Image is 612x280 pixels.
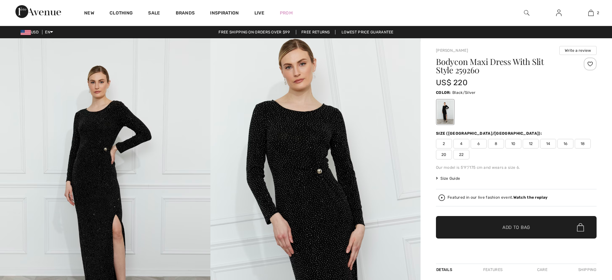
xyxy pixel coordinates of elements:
[575,139,591,149] span: 18
[439,194,445,201] img: Watch the replay
[577,223,584,231] img: Bag.svg
[45,30,53,34] span: EN
[436,58,570,74] h1: Bodycon Maxi Dress With Slit Style 259260
[575,9,607,17] a: 2
[524,9,529,17] img: search the website
[551,9,567,17] a: Sign In
[176,10,195,17] a: Brands
[437,100,454,124] div: Black/Silver
[21,30,31,35] img: US Dollar
[471,139,487,149] span: 6
[523,139,539,149] span: 12
[148,10,160,17] a: Sale
[577,264,597,275] div: Shipping
[436,176,460,181] span: Size Guide
[436,131,543,136] div: Size ([GEOGRAPHIC_DATA]/[GEOGRAPHIC_DATA]):
[557,139,573,149] span: 16
[556,9,562,17] img: My Info
[513,195,548,200] strong: Watch the replay
[436,216,597,239] button: Add to Bag
[452,90,476,95] span: Black/Silver
[505,139,521,149] span: 10
[559,46,597,55] button: Write a review
[588,9,594,17] img: My Bag
[436,48,468,53] a: [PERSON_NAME]
[15,5,61,18] img: 1ère Avenue
[280,10,293,16] a: Prom
[254,10,264,16] a: Live
[436,90,451,95] span: Color:
[453,139,469,149] span: 4
[436,150,452,159] span: 20
[488,139,504,149] span: 8
[502,224,530,231] span: Add to Bag
[436,165,597,170] div: Our model is 5'9"/175 cm and wears a size 6.
[448,195,547,200] div: Featured in our live fashion event.
[213,30,295,34] a: Free shipping on orders over $99
[532,264,553,275] div: Care
[336,30,399,34] a: Lowest Price Guarantee
[436,264,454,275] div: Details
[296,30,335,34] a: Free Returns
[540,139,556,149] span: 14
[453,150,469,159] span: 22
[436,78,467,87] span: US$ 220
[110,10,133,17] a: Clothing
[84,10,94,17] a: New
[478,264,508,275] div: Features
[210,10,239,17] span: Inspiration
[436,139,452,149] span: 2
[21,30,41,34] span: USD
[597,10,599,16] span: 2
